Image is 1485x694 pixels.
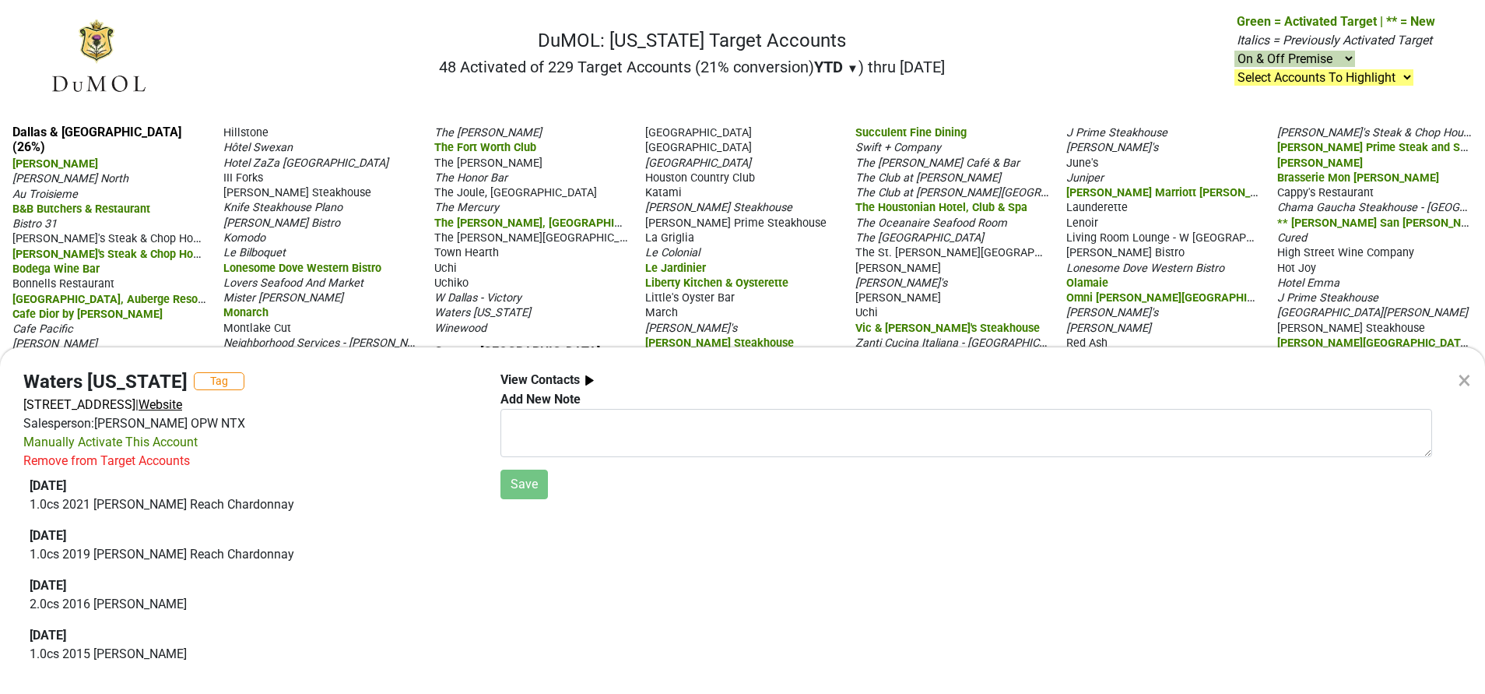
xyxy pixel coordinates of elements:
[23,397,135,412] a: [STREET_ADDRESS]
[194,372,244,390] button: Tag
[135,397,139,412] span: |
[30,477,471,495] div: [DATE]
[500,392,581,407] b: Add New Note
[23,371,188,393] h4: Waters [US_STATE]
[30,527,471,545] div: [DATE]
[30,576,471,595] div: [DATE]
[139,397,182,412] a: Website
[23,433,198,452] div: Manually Activate This Account
[580,371,599,390] img: arrow_right.svg
[30,645,471,664] p: 1.0 cs 2015 [PERSON_NAME]
[23,414,477,433] div: Salesperson: [PERSON_NAME] OPW NTX
[30,495,471,514] p: 1.0 cs 2021 [PERSON_NAME] Reach Chardonnay
[30,626,471,645] div: [DATE]
[30,595,471,614] p: 2.0 cs 2016 [PERSON_NAME]
[23,452,190,470] div: Remove from Target Accounts
[500,470,548,499] button: Save
[1458,361,1471,399] div: ×
[500,372,580,387] b: View Contacts
[30,545,471,564] p: 1.0 cs 2019 [PERSON_NAME] Reach Chardonnay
